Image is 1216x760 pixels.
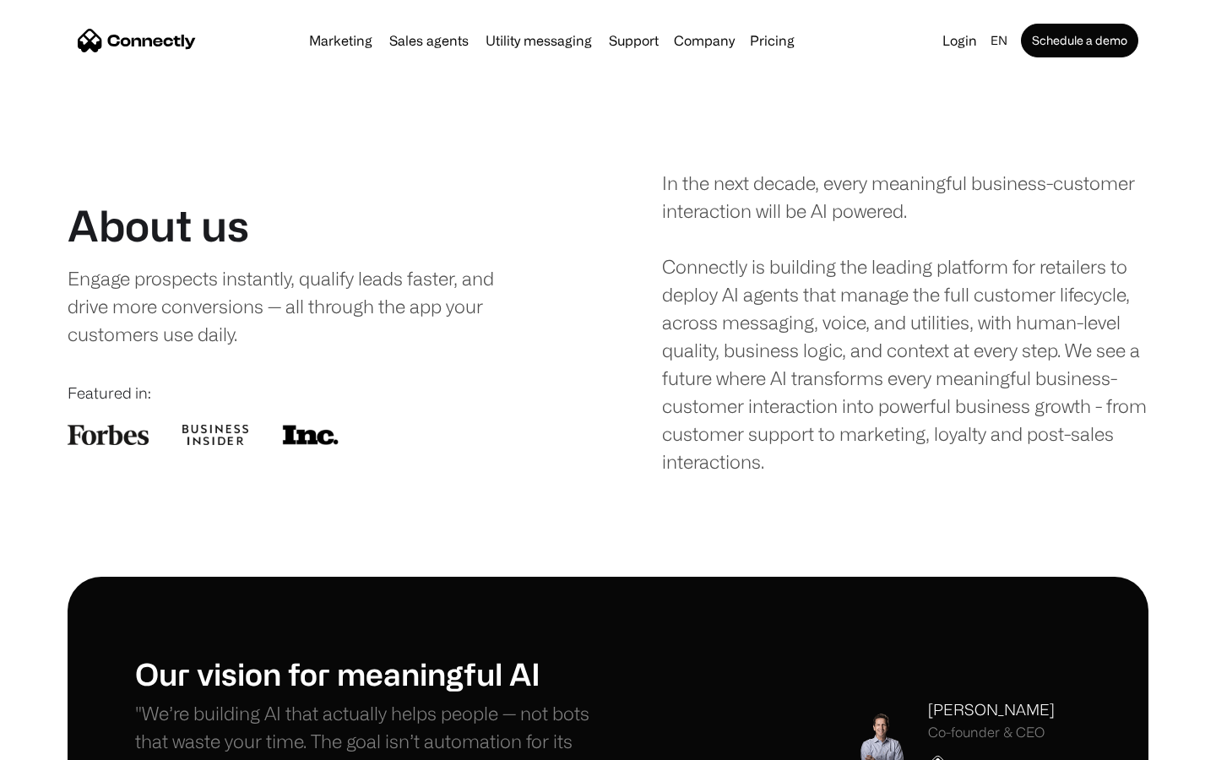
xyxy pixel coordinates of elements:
a: Support [602,34,665,47]
div: Co-founder & CEO [928,725,1055,741]
a: Pricing [743,34,801,47]
a: Schedule a demo [1021,24,1138,57]
div: Engage prospects instantly, qualify leads faster, and drive more conversions — all through the ap... [68,264,529,348]
h1: About us [68,200,249,251]
aside: Language selected: English [17,729,101,754]
div: In the next decade, every meaningful business-customer interaction will be AI powered. Connectly ... [662,169,1148,475]
div: en [991,29,1007,52]
a: Marketing [302,34,379,47]
div: Featured in: [68,382,554,404]
h1: Our vision for meaningful AI [135,655,608,692]
a: Sales agents [383,34,475,47]
div: [PERSON_NAME] [928,698,1055,721]
a: Login [936,29,984,52]
a: Utility messaging [479,34,599,47]
div: Company [674,29,735,52]
ul: Language list [34,730,101,754]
